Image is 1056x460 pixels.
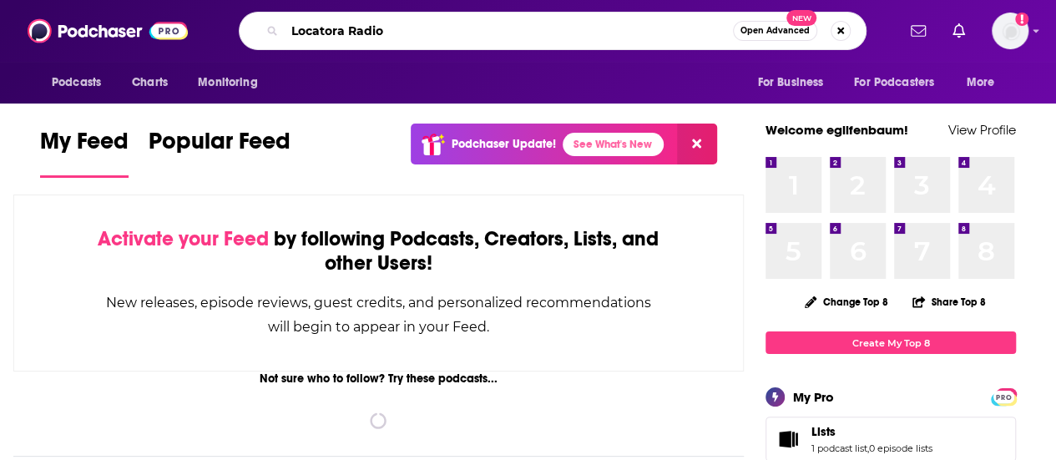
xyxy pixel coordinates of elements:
[132,71,168,94] span: Charts
[121,67,178,99] a: Charts
[198,71,257,94] span: Monitoring
[771,427,805,451] a: Lists
[285,18,733,44] input: Search podcasts, credits, & more...
[795,291,898,312] button: Change Top 8
[811,424,836,439] span: Lists
[149,127,291,165] span: Popular Feed
[993,390,1013,402] a: PRO
[904,17,932,45] a: Show notifications dropdown
[186,67,279,99] button: open menu
[40,127,129,165] span: My Feed
[563,133,664,156] a: See What's New
[1015,13,1028,26] svg: Add a profile image
[811,424,932,439] a: Lists
[733,21,817,41] button: Open AdvancedNew
[452,137,556,151] p: Podchaser Update!
[786,10,816,26] span: New
[793,389,834,405] div: My Pro
[28,15,188,47] img: Podchaser - Follow, Share and Rate Podcasts
[967,71,995,94] span: More
[946,17,972,45] a: Show notifications dropdown
[98,291,659,339] div: New releases, episode reviews, guest credits, and personalized recommendations will begin to appe...
[854,71,934,94] span: For Podcasters
[843,67,958,99] button: open menu
[992,13,1028,49] span: Logged in as egilfenbaum
[869,442,932,454] a: 0 episode lists
[993,391,1013,403] span: PRO
[992,13,1028,49] img: User Profile
[912,286,987,318] button: Share Top 8
[239,12,867,50] div: Search podcasts, credits, & more...
[765,331,1016,354] a: Create My Top 8
[52,71,101,94] span: Podcasts
[811,442,867,454] a: 1 podcast list
[765,122,908,138] a: Welcome egilfenbaum!
[745,67,844,99] button: open menu
[740,27,810,35] span: Open Advanced
[13,372,744,386] div: Not sure who to follow? Try these podcasts...
[948,122,1016,138] a: View Profile
[98,227,659,275] div: by following Podcasts, Creators, Lists, and other Users!
[955,67,1016,99] button: open menu
[98,226,269,251] span: Activate your Feed
[40,67,123,99] button: open menu
[867,442,869,454] span: ,
[40,127,129,178] a: My Feed
[757,71,823,94] span: For Business
[149,127,291,178] a: Popular Feed
[992,13,1028,49] button: Show profile menu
